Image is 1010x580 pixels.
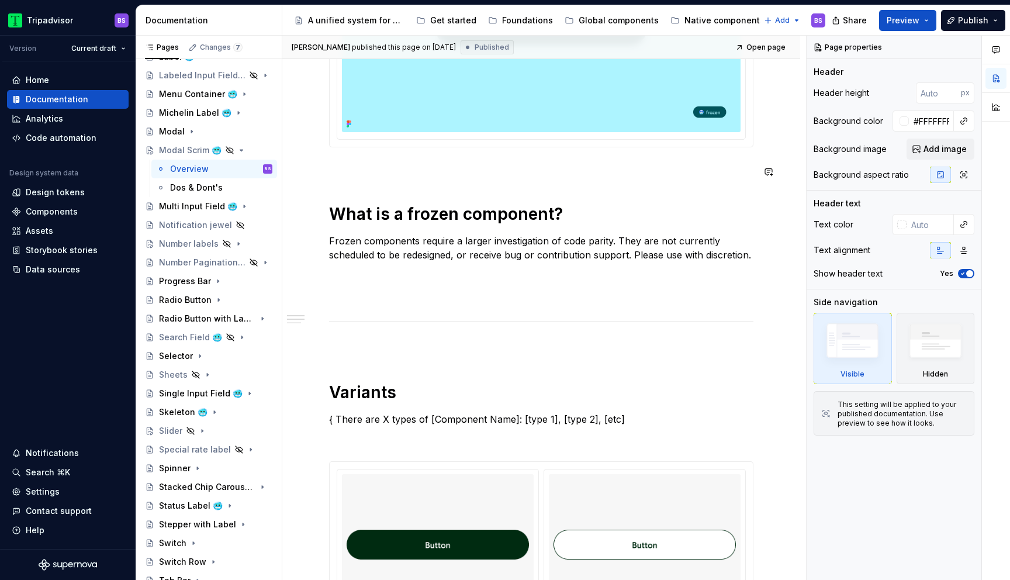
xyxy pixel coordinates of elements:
[329,382,753,403] h1: Variants
[140,553,277,571] a: Switch Row
[887,15,919,26] span: Preview
[140,347,277,365] a: Selector
[923,143,967,155] span: Add image
[775,16,790,25] span: Add
[140,197,277,216] a: Multi Input Field 🥶
[159,219,232,231] div: Notification jewel
[265,163,271,175] div: BS
[961,88,970,98] p: px
[140,253,277,272] a: Number Pagination 🥶
[8,13,22,27] img: 0ed0e8b8-9446-497d-bad0-376821b19aa5.png
[159,350,193,362] div: Selector
[292,43,350,52] span: [PERSON_NAME]
[814,313,892,384] div: Visible
[26,505,92,517] div: Contact support
[26,132,96,144] div: Code automation
[7,482,129,501] a: Settings
[843,15,867,26] span: Share
[159,238,219,250] div: Number labels
[760,12,804,29] button: Add
[140,122,277,141] a: Modal
[7,71,129,89] a: Home
[909,111,954,132] input: Auto
[159,70,245,81] div: Labeled Input Field 🥶
[140,85,277,103] a: Menu Container 🥶
[430,15,476,26] div: Get started
[26,113,63,125] div: Analytics
[329,234,753,262] p: Frozen components require a larger investigation of code parity. They are not currently scheduled...
[879,10,936,31] button: Preview
[684,15,765,26] div: Native components
[26,244,98,256] div: Storybook stories
[7,241,129,260] a: Storybook stories
[159,519,236,530] div: Stepper with Label
[159,556,206,568] div: Switch Row
[140,365,277,384] a: Sheets
[814,198,861,209] div: Header text
[814,296,878,308] div: Side navigation
[2,8,133,33] button: TripadvisorBS
[814,115,883,127] div: Background color
[26,447,79,459] div: Notifications
[159,294,212,306] div: Radio Button
[140,66,277,85] a: Labeled Input Field 🥶
[26,486,60,498] div: Settings
[26,467,70,478] div: Search ⌘K
[140,216,277,234] a: Notification jewel
[958,15,988,26] span: Publish
[26,524,44,536] div: Help
[159,537,186,549] div: Switch
[814,87,869,99] div: Header height
[7,90,129,109] a: Documentation
[579,15,659,26] div: Global components
[170,163,209,175] div: Overview
[826,10,874,31] button: Share
[140,534,277,553] a: Switch
[140,515,277,534] a: Stepper with Label
[140,496,277,515] a: Status Label 🥶
[502,15,553,26] div: Foundations
[159,332,222,343] div: Search Field 🥶
[140,328,277,347] a: Search Field 🥶
[233,43,243,52] span: 7
[140,103,277,122] a: Michelin Label 🥶
[308,15,404,26] div: A unified system for every journey.
[140,141,277,160] a: Modal Scrim 🥶
[329,203,753,225] h1: What is a frozen component?
[7,183,129,202] a: Design tokens
[26,94,88,105] div: Documentation
[66,40,131,57] button: Current draft
[907,139,974,160] button: Add image
[289,9,758,32] div: Page tree
[26,206,78,217] div: Components
[159,257,245,268] div: Number Pagination 🥶
[117,16,126,25] div: BS
[941,10,1005,31] button: Publish
[7,444,129,462] button: Notifications
[7,260,129,279] a: Data sources
[159,388,243,399] div: Single Input Field 🥶
[71,44,116,53] span: Current draft
[159,406,207,418] div: Skeleton 🥶
[159,444,231,455] div: Special rate label
[814,66,843,78] div: Header
[159,481,255,493] div: Stacked Chip Carousel 🥶
[7,222,129,240] a: Assets
[26,187,85,198] div: Design tokens
[145,43,179,52] div: Pages
[146,15,277,26] div: Documentation
[814,143,887,155] div: Background image
[329,412,753,426] p: { There are X types of [Component Name]: [type 1], [type 2], [etc]
[814,16,822,25] div: BS
[732,39,791,56] a: Open page
[666,11,769,30] a: Native components
[289,11,409,30] a: A unified system for every journey.
[140,459,277,478] a: Spinner
[140,478,277,496] a: Stacked Chip Carousel 🥶
[9,44,36,53] div: Version
[7,129,129,147] a: Code automation
[475,43,509,52] span: Published
[26,74,49,86] div: Home
[483,11,558,30] a: Foundations
[159,144,222,156] div: Modal Scrim 🥶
